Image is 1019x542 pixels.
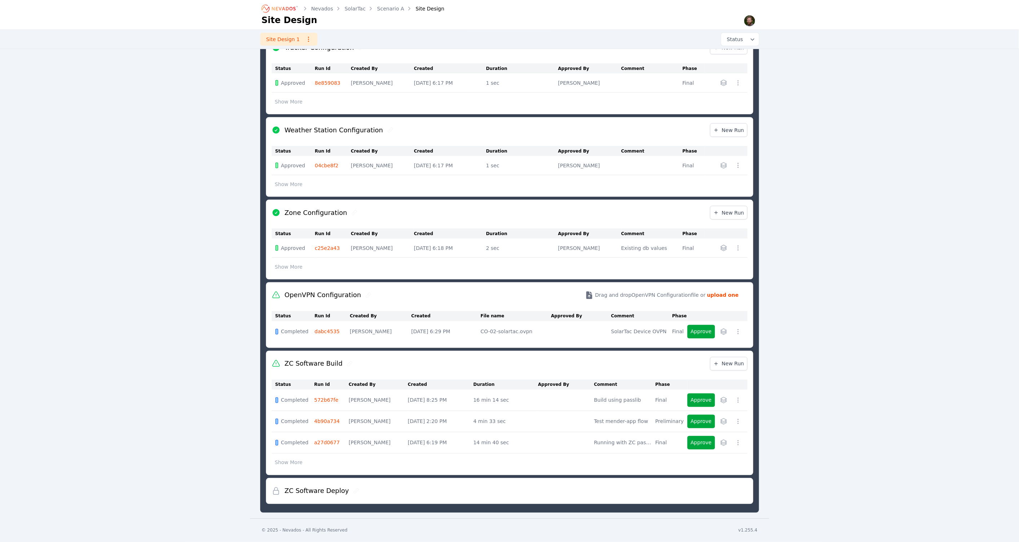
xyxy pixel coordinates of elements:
[272,146,315,156] th: Status
[611,311,672,321] th: Comment
[349,411,408,432] td: [PERSON_NAME]
[473,439,535,446] div: 14 min 40 sec
[272,95,306,109] button: Show More
[272,177,306,191] button: Show More
[315,163,339,168] a: 04cbe8f2
[687,393,715,407] button: Approve
[281,79,305,87] span: Approved
[408,432,474,454] td: [DATE] 6:19 PM
[377,5,404,12] a: Scenario A
[655,439,684,446] div: Final
[594,397,652,404] div: Build using passlib
[314,440,340,446] a: a27d0677
[350,311,411,321] th: Created By
[272,380,314,390] th: Status
[486,79,555,87] div: 1 sec
[351,146,414,156] th: Created By
[558,239,621,258] td: [PERSON_NAME]
[683,162,701,169] div: Final
[315,329,340,335] a: dabc4535
[655,397,684,404] div: Final
[687,325,715,339] button: Approve
[411,321,480,342] td: [DATE] 6:29 PM
[595,292,705,299] span: Drag and drop OpenVPN Configuration file or
[411,311,480,321] th: Created
[551,311,611,321] th: Approved By
[683,244,701,252] div: Final
[710,123,748,137] a: New Run
[262,14,318,26] h1: Site Design
[486,244,555,252] div: 2 sec
[414,156,486,175] td: [DATE] 6:17 PM
[414,63,486,74] th: Created
[611,328,668,335] div: SolarTac Device OVPN
[285,359,343,369] h2: ZC Software Build
[480,311,551,321] th: File name
[281,397,309,404] span: Completed
[351,63,414,74] th: Created By
[558,74,621,93] td: [PERSON_NAME]
[315,229,351,239] th: Run Id
[349,380,408,390] th: Created By
[272,456,306,470] button: Show More
[262,528,348,533] div: © 2025 - Nevados - All Rights Reserved
[408,390,474,411] td: [DATE] 8:25 PM
[687,415,715,428] button: Approve
[683,63,705,74] th: Phase
[281,418,309,425] span: Completed
[538,380,594,390] th: Approved By
[414,229,486,239] th: Created
[315,63,351,74] th: Run Id
[710,357,748,371] a: New Run
[272,260,306,274] button: Show More
[672,328,684,335] div: Final
[315,245,340,251] a: c25e2a43
[621,229,683,239] th: Comment
[315,80,341,86] a: 8e859083
[260,33,318,46] a: Site Design 1
[713,127,744,134] span: New Run
[314,397,338,403] a: 572b67fe
[350,321,411,342] td: [PERSON_NAME]
[558,156,621,175] td: [PERSON_NAME]
[713,360,744,367] span: New Run
[349,390,408,411] td: [PERSON_NAME]
[739,528,758,533] div: v1.255.4
[724,36,743,43] span: Status
[351,239,414,258] td: [PERSON_NAME]
[707,292,739,299] strong: upload one
[486,162,555,169] div: 1 sec
[345,5,365,12] a: SolarTac
[285,486,349,496] h2: ZC Software Deploy
[473,397,535,404] div: 16 min 14 sec
[406,5,444,12] div: Site Design
[486,229,558,239] th: Duration
[351,74,414,93] td: [PERSON_NAME]
[285,125,383,135] h2: Weather Station Configuration
[621,146,683,156] th: Comment
[486,63,558,74] th: Duration
[710,206,748,220] a: New Run
[594,439,652,446] div: Running with ZC password included
[558,63,621,74] th: Approved By
[315,146,351,156] th: Run Id
[272,229,315,239] th: Status
[744,15,756,27] img: Sam Prest
[655,380,687,390] th: Phase
[281,244,305,252] span: Approved
[473,418,535,425] div: 4 min 33 sec
[486,146,558,156] th: Duration
[414,74,486,93] td: [DATE] 6:17 PM
[687,436,715,450] button: Approve
[621,63,683,74] th: Comment
[683,229,705,239] th: Phase
[414,146,486,156] th: Created
[315,311,350,321] th: Run Id
[408,411,474,432] td: [DATE] 2:20 PM
[285,290,362,300] h2: OpenVPN Configuration
[473,380,538,390] th: Duration
[281,439,309,446] span: Completed
[480,328,548,335] div: CO-02-solartac.ovpn
[272,63,315,74] th: Status
[713,209,744,216] span: New Run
